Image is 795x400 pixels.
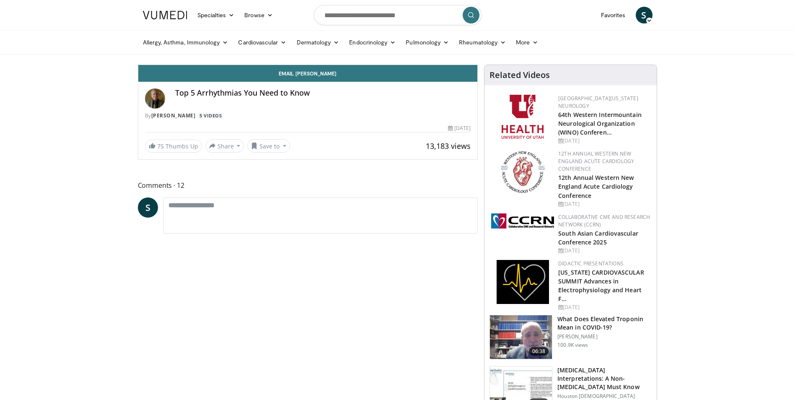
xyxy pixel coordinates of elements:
a: Specialties [192,7,240,23]
img: a04ee3ba-8487-4636-b0fb-5e8d268f3737.png.150x105_q85_autocrop_double_scale_upscale_version-0.2.png [491,213,554,229]
a: Pulmonology [401,34,454,51]
h4: Related Videos [489,70,550,80]
a: 5 Videos [197,112,225,119]
img: 98daf78a-1d22-4ebe-927e-10afe95ffd94.150x105_q85_crop-smart_upscale.jpg [490,315,552,359]
h3: What Does Elevated Troponin Mean in COVID-19? [557,315,652,332]
span: 13,183 views [426,141,471,151]
div: [DATE] [558,200,650,208]
a: S [138,197,158,218]
div: By [145,112,471,119]
img: f6362829-b0a3-407d-a044-59546adfd345.png.150x105_q85_autocrop_double_scale_upscale_version-0.2.png [502,95,544,139]
a: Email [PERSON_NAME] [138,65,478,82]
a: Endocrinology [344,34,401,51]
a: Dermatology [292,34,344,51]
a: Collaborative CME and Research Network (CCRN) [558,213,650,228]
a: Cardiovascular [233,34,291,51]
a: 06:38 What Does Elevated Troponin Mean in COVID-19? [PERSON_NAME] 100.9K views [489,315,652,359]
a: South Asian Cardiovascular Conference 2025 [558,229,638,246]
a: [PERSON_NAME] [151,112,196,119]
a: Rheumatology [454,34,511,51]
span: 06:38 [529,347,549,356]
img: Avatar [145,88,165,109]
h4: Top 5 Arrhythmias You Need to Know [175,88,471,98]
div: [DATE] [558,137,650,145]
a: Favorites [596,7,631,23]
div: Didactic Presentations [558,260,650,268]
button: Share [205,139,244,153]
div: [DATE] [558,247,650,255]
a: Browse [239,7,278,23]
a: 12th Annual Western New England Acute Cardiology Conference [558,150,634,172]
button: Save to [247,139,290,153]
a: [GEOGRAPHIC_DATA][US_STATE] Neurology [558,95,638,109]
a: 64th Western Intermountain Neurological Organization (WINO) Conferen… [558,111,642,136]
h3: [MEDICAL_DATA] Interpretations: A Non-[MEDICAL_DATA] Must Know [557,366,652,391]
span: 75 [157,142,164,150]
p: 100.9K views [557,342,588,348]
img: 0954f259-7907-4053-a817-32a96463ecc8.png.150x105_q85_autocrop_double_scale_upscale_version-0.2.png [500,150,546,194]
a: Allergy, Asthma, Immunology [138,34,233,51]
input: Search topics, interventions [314,5,482,25]
img: VuMedi Logo [143,11,187,19]
span: Comments 12 [138,180,478,191]
a: More [511,34,543,51]
p: [PERSON_NAME] [557,333,652,340]
div: [DATE] [558,304,650,311]
a: [US_STATE] CARDIOVASCULAR SUMMIT Advances in Electrophysiology and Heart F… [558,268,644,303]
a: 75 Thumbs Up [145,140,202,153]
a: 12th Annual Western New England Acute Cardiology Conference [558,174,634,199]
img: 1860aa7a-ba06-47e3-81a4-3dc728c2b4cf.png.150x105_q85_autocrop_double_scale_upscale_version-0.2.png [497,260,549,304]
a: S [636,7,653,23]
div: [DATE] [448,125,471,132]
